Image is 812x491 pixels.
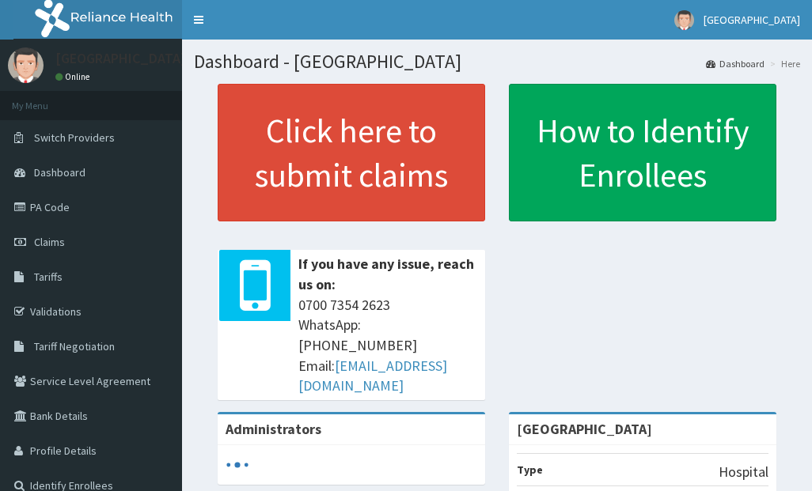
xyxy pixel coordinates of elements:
[34,130,115,145] span: Switch Providers
[55,51,186,66] p: [GEOGRAPHIC_DATA]
[226,420,321,438] b: Administrators
[34,165,85,179] span: Dashboard
[298,295,477,397] span: 0700 7354 2623 WhatsApp: [PHONE_NUMBER] Email:
[517,420,652,438] strong: [GEOGRAPHIC_DATA]
[226,453,249,477] svg: audio-loading
[704,13,800,27] span: [GEOGRAPHIC_DATA]
[766,57,800,70] li: Here
[298,357,447,395] a: [EMAIL_ADDRESS][DOMAIN_NAME]
[34,339,115,353] span: Tariff Negotiation
[194,51,800,72] h1: Dashboard - [GEOGRAPHIC_DATA]
[509,84,776,221] a: How to Identify Enrollees
[34,270,63,284] span: Tariffs
[8,47,44,83] img: User Image
[517,463,543,477] b: Type
[298,255,474,293] b: If you have any issue, reach us on:
[706,57,765,70] a: Dashboard
[719,462,768,482] p: Hospital
[34,235,65,249] span: Claims
[674,10,694,30] img: User Image
[55,71,93,82] a: Online
[218,84,485,221] a: Click here to submit claims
